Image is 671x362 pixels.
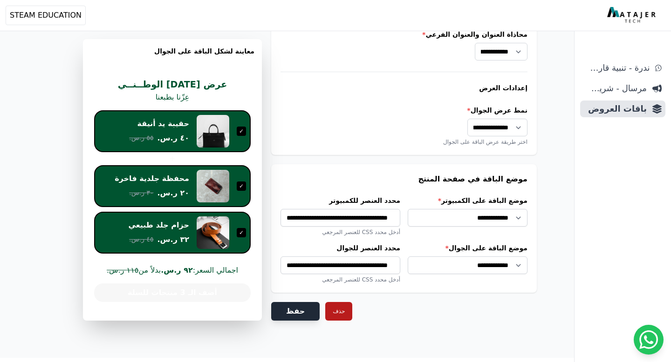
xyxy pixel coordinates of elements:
div: + [94,153,251,164]
button: STEAM EDUCATION [6,6,86,25]
img: محفظة جلدية فاخرة [197,170,229,202]
div: محفظة جلدية فاخرة [115,174,189,184]
div: أدخل محدد CSS للعنصر المرجعي [281,276,400,283]
label: موضع الباقة على الجوال [408,243,527,253]
span: ٤٥ ر.س. [129,235,153,245]
div: حزام جلد طبيعي [129,220,190,230]
h4: إعدادات العرض [281,83,527,93]
button: أضف الـ 3 منتجات للسلة [94,283,251,302]
div: أدخل محدد CSS للعنصر المرجعي [281,228,400,236]
label: محدد العنصر للجوال [281,243,400,253]
span: ٤٠ ر.س. [157,133,189,144]
div: حقيبة يد أنيقة [137,119,189,129]
span: اجمالي السعر: بدلاً من [94,265,251,276]
button: حفظ [271,302,320,321]
h3: معاينة لشكل الباقة على الجوال [90,47,254,67]
h3: موضع الباقة في صفحة المنتج [281,174,527,185]
span: ٣٢ ر.س. [157,234,189,245]
p: عِزّنا بطبعنا [94,92,251,103]
span: ندرة - تنبية قارب علي النفاذ [584,61,650,74]
span: باقات العروض [584,102,647,115]
div: اختر طريقة عرض الباقة على الجوال [281,138,527,146]
span: ٣٠ ر.س. [129,188,153,198]
button: حذف [325,302,352,321]
label: محدد العنصر للكمبيوتر [281,196,400,205]
label: موضع الباقة على الكمبيوتر [408,196,527,205]
img: حزام جلد طبيعي [197,216,229,249]
label: محاذاة العنوان والعنوان الفرعي [281,30,527,39]
s: ١١٥ ر.س. [107,266,138,275]
label: نمط عرض الجوال [281,106,527,115]
b: ٩٢ ر.س. [161,266,193,275]
img: حقيبة يد أنيقة [197,115,229,147]
h3: عرض [DATE] الوطــنــي [94,78,251,92]
span: مرسال - شريط دعاية [584,82,647,95]
span: أضف الـ 3 منتجات للسلة [128,287,217,298]
span: STEAM EDUCATION [10,10,82,21]
span: ٢٠ ر.س. [157,188,189,199]
span: ٥٥ ر.س. [129,134,153,143]
img: MatajerTech Logo [607,7,658,24]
